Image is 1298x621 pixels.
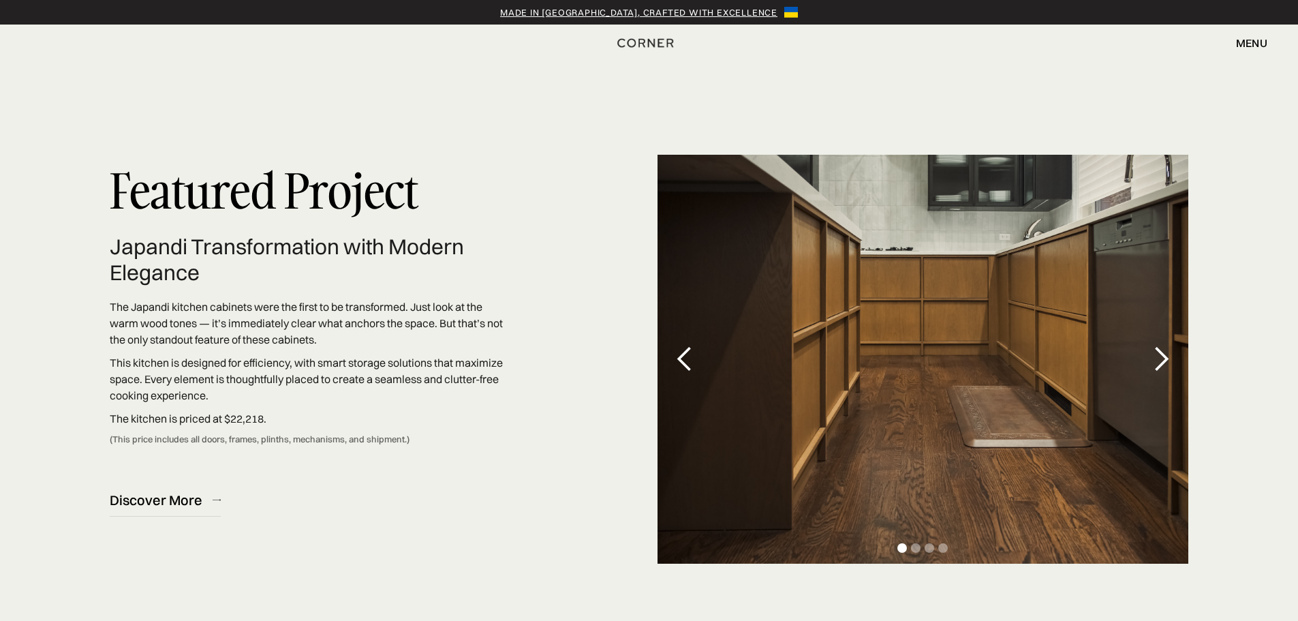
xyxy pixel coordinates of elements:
a: Made in [GEOGRAPHIC_DATA], crafted with excellence [500,5,777,19]
div: menu [1236,37,1267,48]
div: (This price includes all doors, frames, plinths, mechanisms, and shipment.) [110,434,410,457]
div: menu [1222,31,1267,55]
p: The Japandi kitchen cabinets were the first to be transformed. Just look at the warm wood tones —... [110,299,504,348]
div: 1 of 4 [658,155,1189,564]
div: previous slide [658,155,712,564]
p: Featured Project [110,155,418,227]
div: Show slide 1 of 4 [897,543,907,553]
p: This kitchen is designed for efficiency, with smart storage solutions that maximize space. Every ... [110,354,504,404]
p: The kitchen is priced at $22,218. [110,410,504,427]
a: home [602,34,696,52]
div: Show slide 4 of 4 [938,543,948,553]
div: carousel [658,155,1189,564]
div: Show slide 3 of 4 [925,543,934,553]
h2: Japandi Transformation with Modern Elegance [110,234,504,286]
a: Discover More [110,483,221,517]
div: Show slide 2 of 4 [911,543,921,553]
div: next slide [1134,155,1188,564]
div: Discover More [110,491,202,509]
